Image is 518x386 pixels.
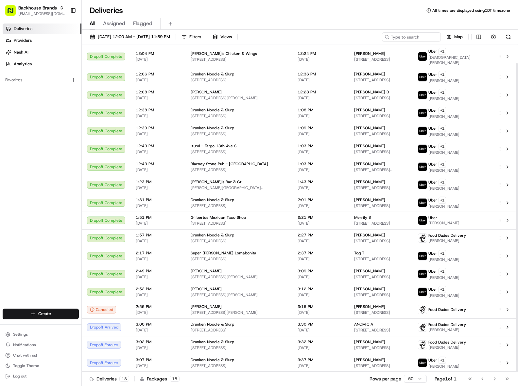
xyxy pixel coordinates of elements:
[428,168,459,173] span: [PERSON_NAME]
[354,57,407,62] span: [STREET_ADDRESS]
[3,361,79,370] button: Toggle Theme
[354,77,407,83] span: [STREET_ADDRESS]
[191,310,287,315] span: [STREET_ADDRESS][PERSON_NAME]
[298,215,344,220] span: 2:21 PM
[298,233,344,238] span: 2:27 PM
[354,304,385,309] span: [PERSON_NAME]
[354,221,407,226] span: [STREET_ADDRESS]
[428,287,437,292] span: Uber
[298,339,344,345] span: 3:32 PM
[191,274,287,280] span: [STREET_ADDRESS][PERSON_NAME]
[298,250,344,256] span: 2:37 PM
[3,372,79,381] button: Log out
[136,89,180,95] span: 12:08 PM
[191,149,287,154] span: [STREET_ADDRESS]
[136,215,180,220] span: 1:51 PM
[428,238,466,243] span: [PERSON_NAME]
[354,107,385,113] span: [PERSON_NAME]
[3,330,79,339] button: Settings
[418,323,427,331] img: food_dudes.png
[428,90,437,95] span: Uber
[58,120,71,125] span: [DATE]
[418,305,427,314] img: food_dudes.png
[298,345,344,350] span: [DATE]
[298,268,344,274] span: 3:09 PM
[418,234,427,242] img: food_dudes.png
[14,61,32,67] span: Analytics
[298,131,344,137] span: [DATE]
[191,197,234,202] span: Drunken Noodle & Slurp
[439,268,446,275] button: +1
[191,203,287,208] span: [STREET_ADDRESS]
[191,57,287,62] span: [STREET_ADDRESS]
[191,238,287,244] span: [STREET_ADDRESS]
[119,376,129,382] div: 18
[298,221,344,226] span: [DATE]
[62,147,105,153] span: API Documentation
[136,185,180,190] span: [DATE]
[136,268,180,274] span: 2:49 PM
[4,144,53,156] a: 📗Knowledge Base
[354,161,385,167] span: [PERSON_NAME]
[136,107,180,113] span: 12:38 PM
[354,197,385,202] span: [PERSON_NAME]
[13,363,39,368] span: Toggle Theme
[354,339,385,345] span: [PERSON_NAME]
[191,286,222,292] span: [PERSON_NAME]
[55,148,60,153] div: 💻
[3,75,79,85] div: Favorites
[298,125,344,131] span: 1:09 PM
[136,51,180,56] span: 12:04 PM
[443,32,466,41] button: Map
[136,113,180,119] span: [DATE]
[136,203,180,208] span: [DATE]
[428,186,459,191] span: [PERSON_NAME]
[354,143,385,149] span: [PERSON_NAME]
[428,293,459,298] span: [PERSON_NAME]
[354,345,407,350] span: [STREET_ADDRESS]
[18,5,57,11] span: Backhouse Brands
[439,161,446,168] button: +1
[136,77,180,83] span: [DATE]
[428,269,437,274] span: Uber
[136,292,180,298] span: [DATE]
[354,185,407,190] span: [STREET_ADDRESS]
[439,71,446,78] button: +1
[354,51,385,56] span: [PERSON_NAME]
[298,203,344,208] span: [DATE]
[298,286,344,292] span: 3:12 PM
[354,179,385,185] span: [PERSON_NAME]
[191,125,234,131] span: Drunken Noodle & Slurp
[14,63,26,75] img: 9188753566659_6852d8bf1fb38e338040_72.png
[18,11,65,16] button: [EMAIL_ADDRESS][DOMAIN_NAME]
[191,268,222,274] span: [PERSON_NAME]
[298,197,344,202] span: 2:01 PM
[418,216,427,225] img: uber-new-logo.jpeg
[298,274,344,280] span: [DATE]
[298,77,344,83] span: [DATE]
[298,292,344,298] span: [DATE]
[439,89,446,96] button: +1
[298,322,344,327] span: 3:30 PM
[439,357,446,364] button: +1
[428,233,466,238] span: Food Dudes Delivery
[3,24,81,34] a: Deliveries
[191,328,287,333] span: [STREET_ADDRESS]
[29,63,107,70] div: Start new chat
[191,304,222,309] span: [PERSON_NAME]
[354,274,407,280] span: [STREET_ADDRESS]
[428,114,459,119] span: [PERSON_NAME]
[418,145,427,153] img: uber-new-logo.jpeg
[354,357,385,362] span: [PERSON_NAME]
[382,32,441,41] input: Type to search
[7,63,18,75] img: 1736555255976-a54dd68f-1ca7-489b-9aae-adbdc363a1c4
[136,233,180,238] span: 1:57 PM
[428,55,487,65] span: [DEMOGRAPHIC_DATA][PERSON_NAME]
[17,43,108,50] input: Clear
[298,357,344,362] span: 3:37 PM
[20,120,53,125] span: [PERSON_NAME]
[136,363,180,368] span: [DATE]
[7,114,17,124] img: Asif Zaman Khan
[136,131,180,137] span: [DATE]
[354,72,385,77] span: [PERSON_NAME]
